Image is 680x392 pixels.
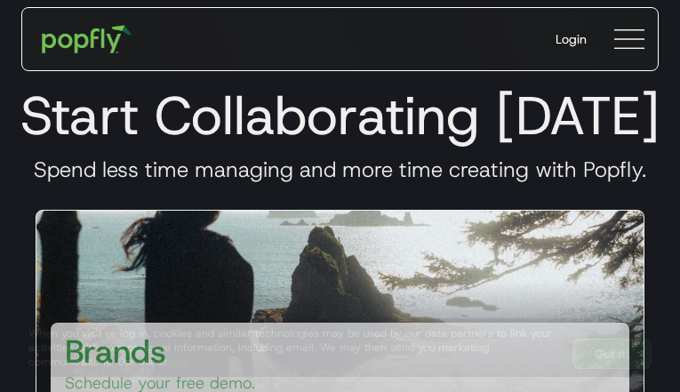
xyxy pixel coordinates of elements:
div: Login [556,30,587,48]
a: Login [541,16,601,62]
h3: Spend less time managing and more time creating with Popfly. [14,156,666,183]
a: here [167,355,189,369]
h1: Start Collaborating [DATE] [14,84,666,148]
div: When you visit or log in, cookies and similar technologies may be used by our data partners to li... [28,326,558,369]
a: home [29,12,144,66]
a: Got It! [572,339,652,369]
